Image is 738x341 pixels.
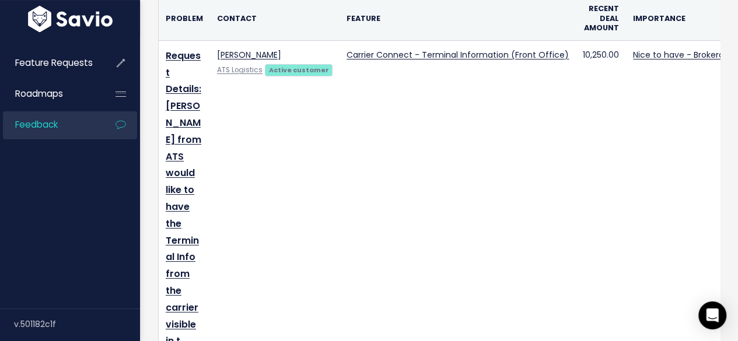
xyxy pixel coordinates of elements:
span: Feedback [15,118,58,131]
img: logo-white.9d6f32f41409.svg [25,6,116,32]
a: Active customer [265,64,333,75]
span: Roadmaps [15,87,63,100]
a: [PERSON_NAME] [217,49,281,61]
a: ATS Logistics [217,65,263,75]
div: Open Intercom Messenger [698,301,726,329]
div: v.501182c1f [14,309,140,339]
strong: Active customer [269,65,329,75]
span: Feature Requests [15,57,93,69]
a: Roadmaps [3,80,97,107]
a: Carrier Connect - Terminal Information (Front Office) [347,49,569,61]
a: Feature Requests [3,50,97,76]
a: Feedback [3,111,97,138]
